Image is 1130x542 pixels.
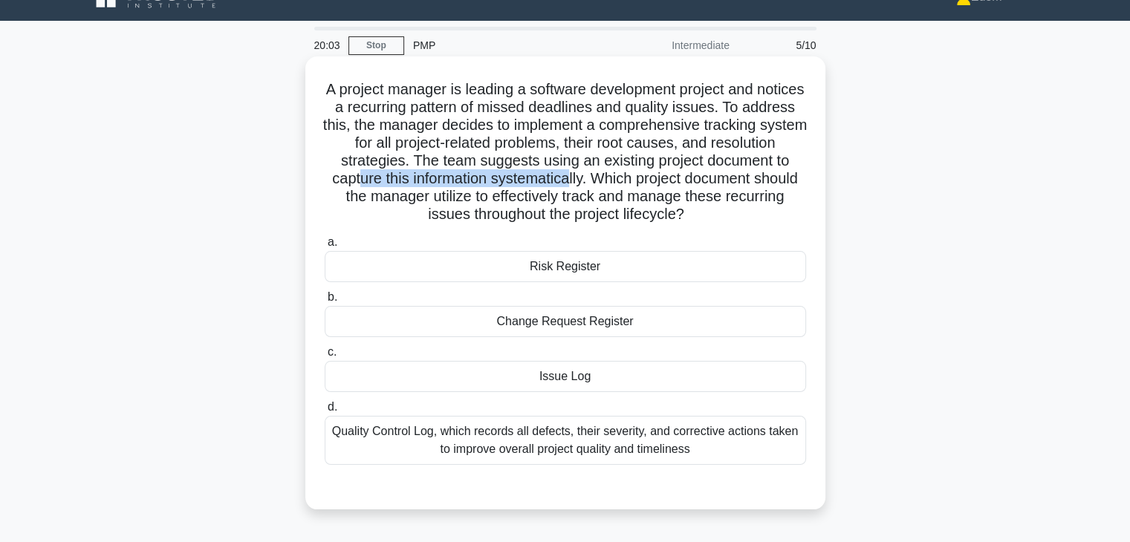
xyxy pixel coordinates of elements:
div: 20:03 [305,30,348,60]
div: Risk Register [325,251,806,282]
div: Issue Log [325,361,806,392]
span: a. [328,235,337,248]
div: 5/10 [738,30,825,60]
div: Intermediate [608,30,738,60]
span: c. [328,345,337,358]
div: Change Request Register [325,306,806,337]
h5: A project manager is leading a software development project and notices a recurring pattern of mi... [323,80,808,224]
span: b. [328,290,337,303]
a: Stop [348,36,404,55]
span: d. [328,400,337,413]
div: Quality Control Log, which records all defects, their severity, and corrective actions taken to i... [325,416,806,465]
div: PMP [404,30,608,60]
